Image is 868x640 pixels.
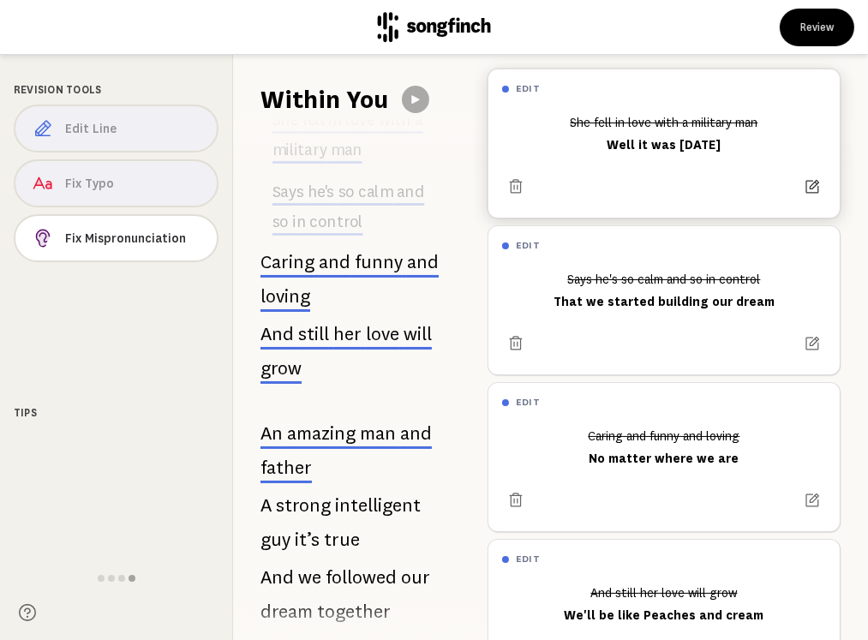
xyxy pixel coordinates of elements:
span: grow [260,358,302,379]
span: control [309,213,362,231]
span: love [345,111,374,129]
h6: edit [516,397,540,408]
span: intelligent [335,488,421,523]
span: so [338,183,355,201]
span: amazing [287,423,356,444]
button: Fix Mispronunciation [14,214,218,262]
span: And [260,324,294,344]
span: it’s [295,523,320,557]
span: Says [272,183,304,201]
h6: edit [516,83,540,94]
span: we [298,560,321,595]
div: Tips [14,405,218,421]
span: She [272,111,299,129]
span: her [333,324,362,344]
span: in [328,111,342,129]
span: with [379,111,411,129]
span: loving [260,286,310,307]
span: and [319,252,350,272]
span: Fix Mispronunciation [65,230,203,247]
button: Review [780,9,854,46]
span: and [407,252,439,272]
span: a [415,111,423,129]
h6: edit [516,240,540,251]
span: calm [358,183,392,201]
span: man [331,141,362,159]
span: our [401,560,430,595]
span: will [404,324,432,344]
span: followed [326,560,397,595]
span: dream [260,595,313,629]
span: strong [276,488,331,523]
span: he's [308,183,335,201]
span: An [260,423,283,444]
span: funny [355,252,403,272]
span: father [260,458,312,478]
span: in [292,213,306,231]
span: so [272,213,289,231]
span: love [366,324,399,344]
span: guy [260,523,290,557]
span: fell [302,111,325,129]
span: Caring [260,252,314,272]
span: and [397,183,424,201]
div: Revision Tools [14,82,218,98]
span: true [324,523,360,557]
span: man [360,423,396,444]
span: military [272,141,327,159]
span: And [260,560,294,595]
span: still [298,324,329,344]
span: together [317,595,391,629]
h1: Within You [260,82,388,117]
span: A [260,488,272,523]
span: and [400,423,432,444]
h6: edit [516,553,540,565]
